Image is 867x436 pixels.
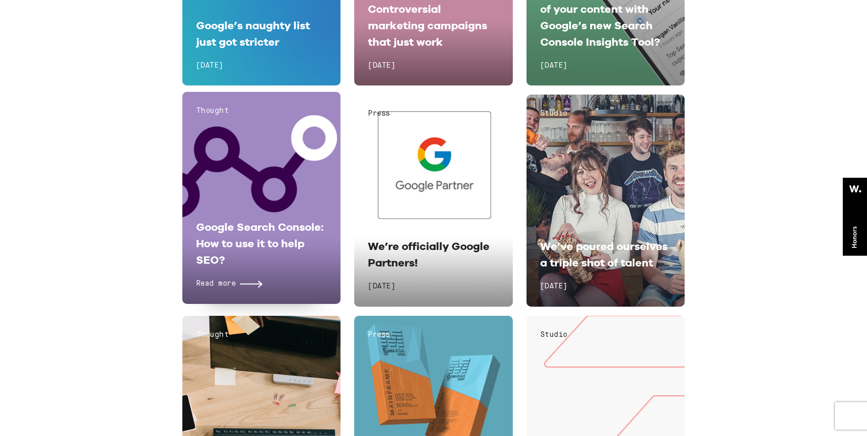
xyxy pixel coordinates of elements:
span: Thought [196,107,229,115]
span: [DATE] [368,62,395,69]
span: Studio [540,331,567,339]
span: [DATE] [368,283,395,290]
span: Google’s naughty list just got stricter [196,19,310,48]
span: Google Search Console: How to use it to help SEO? [196,220,324,266]
span: We’re officially Google Partners! [368,239,489,269]
span: [DATE] [540,283,567,290]
span: Press [368,110,390,117]
span: Controversial marketing campaigns that just work [368,2,487,48]
span: We’ve poured ourselves a triple shot of talent [540,239,668,269]
span: [DATE] [540,62,567,69]
span: Studio [540,110,567,117]
span: Thought [196,331,229,339]
span: [DATE] [196,62,223,69]
span: Press [368,331,390,339]
span: Read more [196,278,236,290]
